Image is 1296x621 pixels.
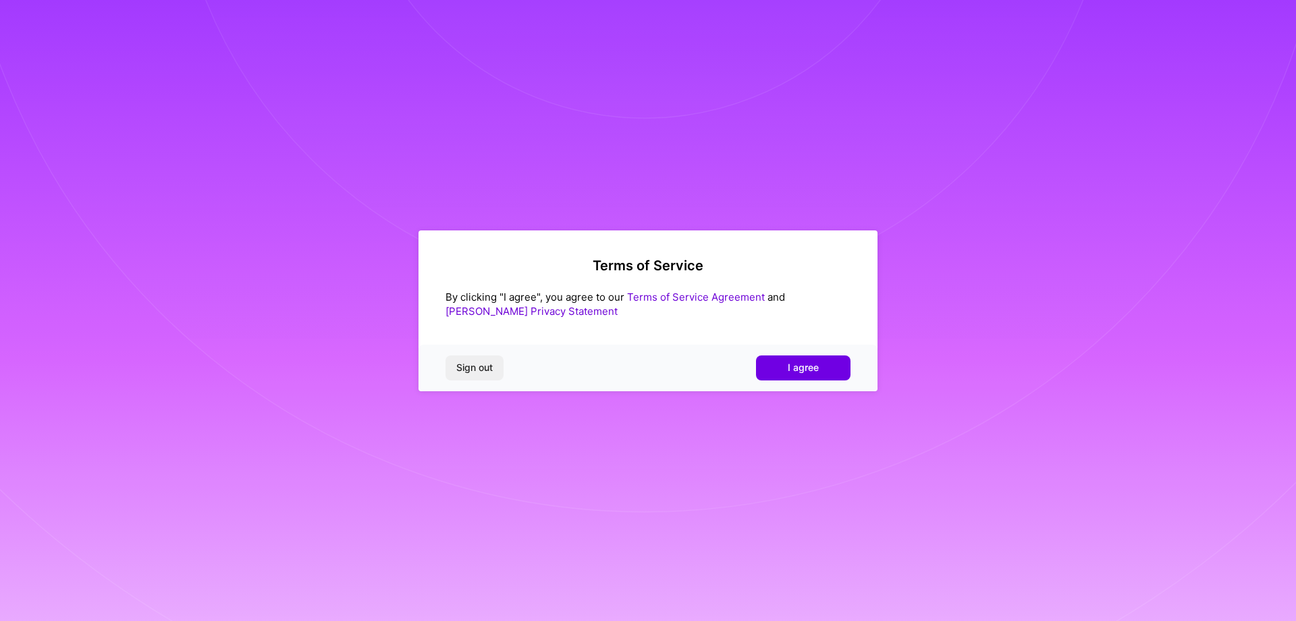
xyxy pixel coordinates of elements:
[788,361,819,374] span: I agree
[456,361,493,374] span: Sign out
[446,257,850,274] h2: Terms of Service
[446,290,850,318] div: By clicking "I agree", you agree to our and
[446,305,618,318] a: [PERSON_NAME] Privacy Statement
[446,355,504,380] button: Sign out
[756,355,850,380] button: I agree
[627,291,765,303] a: Terms of Service Agreement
